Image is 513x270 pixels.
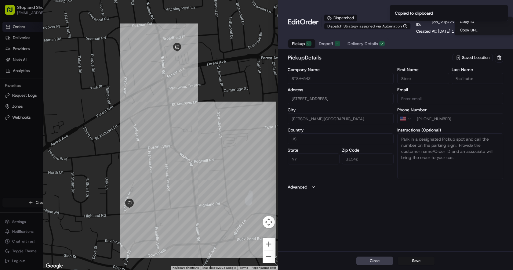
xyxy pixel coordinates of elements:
input: Enter email [397,93,503,104]
input: Enter state [288,153,340,164]
div: Start new chat [21,58,100,64]
button: Zoom in [263,238,275,250]
label: Advanced [288,184,307,190]
p: Welcome 👋 [6,24,111,34]
button: Zoom out [263,250,275,263]
label: Address [288,88,394,92]
p: Created At: [416,29,462,34]
div: Copied to clipboard [395,10,433,16]
a: 📗Knowledge Base [4,86,49,97]
h1: Edit [288,17,319,27]
input: Enter city [288,113,394,124]
span: Knowledge Base [12,88,47,95]
span: [DATE] 13:11 [438,29,462,34]
img: Google [44,262,64,270]
a: 💻API Documentation [49,86,100,97]
label: State [288,148,340,152]
a: Powered byPylon [43,103,74,108]
input: Enter first name [397,73,449,84]
button: Start new chat [104,60,111,67]
input: Clear [16,39,101,46]
span: Saved Location [462,55,489,60]
button: Save [398,257,435,265]
button: Copy URL [456,27,511,34]
button: Keyboard shortcuts [173,266,199,270]
textarea: Park in a designated Pickup spot and call the number on the parking sign. Provide the customer na... [397,133,503,179]
span: Map data ©2025 Google [202,266,236,269]
label: City [288,108,394,112]
h2: pickup Details [288,53,451,62]
button: Advanced [288,184,503,190]
button: Saved Location [453,53,494,62]
img: Nash [6,6,18,18]
img: 1736555255976-a54dd68f-1ca7-489b-9aae-adbdc363a1c4 [6,58,17,69]
div: We're available if you need us! [21,64,77,69]
a: Open this area in Google Maps (opens a new window) [44,262,64,270]
span: API Documentation [58,88,98,95]
label: Zip Code [342,148,394,152]
input: Enter company name [288,73,394,84]
a: Report a map error [252,266,276,269]
span: Pickup [292,41,305,47]
input: Enter last name [452,73,504,84]
label: Email [397,88,503,92]
label: Instructions (Optional) [397,128,503,132]
label: Last Name [452,67,504,72]
label: Phone Number [397,108,503,112]
label: Company Name [288,67,394,72]
span: Order [300,17,319,27]
label: Country [288,128,394,132]
button: Copy ID [456,18,511,25]
div: 💻 [52,89,56,94]
div: Dispatched [324,14,357,22]
input: Enter zip code [342,153,394,164]
span: Dropoff [319,41,333,47]
a: Terms [239,266,248,269]
input: Enter phone number [413,113,503,124]
div: 📗 [6,89,11,94]
span: Pylon [61,103,74,108]
button: Close [356,257,393,265]
label: First Name [397,67,449,72]
a: job_VTpZ2xyCg5s8ZyF5yFRQ4x [432,19,497,25]
input: Enter country [288,133,394,144]
div: Delivery ID: [416,16,503,27]
button: Dispatch Strategy assigned via Automation [324,23,411,30]
span: Dispatch Strategy assigned via Automation [327,24,402,29]
input: 177 Forest Ave, Glen Cove, NY 11542, US [288,93,394,104]
button: Map camera controls [263,216,275,228]
span: Delivery Details [347,41,378,47]
span: job_VTpZ2xyCg5s8ZyF5yFRQ4x [432,19,492,25]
